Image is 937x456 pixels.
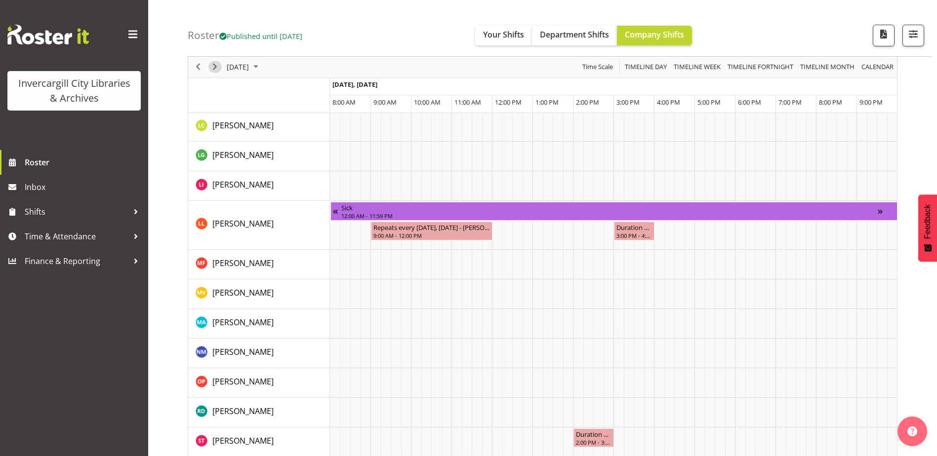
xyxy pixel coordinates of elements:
button: Timeline Day [623,61,669,74]
span: 9:00 PM [859,98,883,107]
div: 2:00 PM - 3:00 PM [576,438,611,446]
div: Lynette Lockett"s event - Sick Begin From Thursday, October 9, 2025 at 12:00:00 AM GMT+13:00 Ends... [330,202,897,221]
button: Next [208,61,222,74]
td: Marion van Voornveld resource [188,279,330,309]
span: 6:00 PM [738,98,761,107]
span: Timeline Day [624,61,668,74]
td: Rory Duggan resource [188,398,330,427]
div: Repeats every [DATE], [DATE] - [PERSON_NAME] [373,222,490,232]
td: Nichole Mauleon resource [188,339,330,368]
button: Department Shifts [532,26,617,45]
span: [PERSON_NAME] [212,287,274,298]
a: [PERSON_NAME] [212,257,274,269]
span: [PERSON_NAME] [212,218,274,229]
span: [PERSON_NAME] [212,150,274,160]
div: 9:00 AM - 12:00 PM [373,231,490,239]
span: 10:00 AM [414,98,441,107]
a: [PERSON_NAME] [212,435,274,447]
span: Roster [25,155,143,170]
div: Invercargill City Libraries & Archives [17,76,131,106]
span: [PERSON_NAME] [212,406,274,417]
span: 9:00 AM [373,98,397,107]
span: calendar [860,61,895,74]
div: previous period [190,57,206,77]
img: help-xxl-2.png [907,426,917,436]
h4: Roster [188,30,302,41]
div: Duration 1 hours - [PERSON_NAME] [576,429,611,439]
div: next period [206,57,223,77]
span: Published until [DATE] [219,31,302,41]
td: Linda Cooper resource [188,112,330,142]
button: Download a PDF of the roster for the current day [873,25,895,46]
button: Filter Shifts [902,25,924,46]
td: Lisa Imamura resource [188,171,330,201]
span: [PERSON_NAME] [212,258,274,268]
span: 1:00 PM [535,98,559,107]
span: [DATE], [DATE] [332,80,377,89]
a: [PERSON_NAME] [212,316,274,328]
button: Month [860,61,896,74]
span: Feedback [923,204,932,239]
img: Rosterit website logo [7,25,89,44]
span: 3:00 PM [616,98,640,107]
span: 8:00 PM [819,98,842,107]
div: Sick [341,202,878,212]
button: Timeline Week [672,61,723,74]
span: Timeline Week [673,61,722,74]
button: Feedback - Show survey [918,194,937,262]
span: [PERSON_NAME] [212,376,274,387]
span: Timeline Fortnight [727,61,794,74]
td: Lisa Griffiths resource [188,142,330,171]
span: 2:00 PM [576,98,599,107]
button: Fortnight [726,61,795,74]
td: Lynette Lockett resource [188,201,330,250]
span: Department Shifts [540,29,609,40]
span: [PERSON_NAME] [212,179,274,190]
span: Time & Attendance [25,229,128,244]
a: [PERSON_NAME] [212,218,274,229]
div: Lynette Lockett"s event - Duration 1 hours - Lynette Lockett Begin From Thursday, October 9, 2025... [614,222,654,240]
div: 12:00 AM - 11:59 PM [341,212,878,220]
button: Company Shifts [617,26,692,45]
span: Company Shifts [625,29,684,40]
button: Previous [192,61,205,74]
a: [PERSON_NAME] [212,149,274,161]
div: Duration 1 hours - [PERSON_NAME] [616,222,652,232]
span: 11:00 AM [454,98,481,107]
div: Lynette Lockett"s event - Repeats every thursday, friday - Lynette Lockett Begin From Thursday, O... [371,222,492,240]
button: Timeline Month [799,61,856,74]
a: [PERSON_NAME] [212,376,274,387]
a: [PERSON_NAME] [212,346,274,358]
span: Finance & Reporting [25,254,128,268]
span: [PERSON_NAME] [212,435,274,446]
span: Shifts [25,204,128,219]
span: 12:00 PM [495,98,522,107]
span: [PERSON_NAME] [212,346,274,357]
a: [PERSON_NAME] [212,179,274,190]
span: 8:00 AM [332,98,356,107]
div: Saniya Thompson"s event - Duration 1 hours - Saniya Thompson Begin From Thursday, October 9, 2025... [573,428,614,447]
div: October 9, 2025 [223,57,264,77]
span: 5:00 PM [697,98,721,107]
button: October 2025 [225,61,263,74]
button: Time Scale [581,61,615,74]
span: 4:00 PM [657,98,680,107]
div: 3:00 PM - 4:00 PM [616,231,652,239]
span: 7:00 PM [778,98,802,107]
span: Timeline Month [799,61,856,74]
td: Michelle Argyle resource [188,309,330,339]
a: [PERSON_NAME] [212,119,274,131]
a: [PERSON_NAME] [212,287,274,299]
span: [DATE] [226,61,250,74]
td: Oshadha Perera resource [188,368,330,398]
a: [PERSON_NAME] [212,405,274,417]
span: Inbox [25,180,143,194]
span: Time Scale [581,61,614,74]
td: Marianne Foster resource [188,250,330,279]
span: Your Shifts [483,29,524,40]
button: Your Shifts [475,26,532,45]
